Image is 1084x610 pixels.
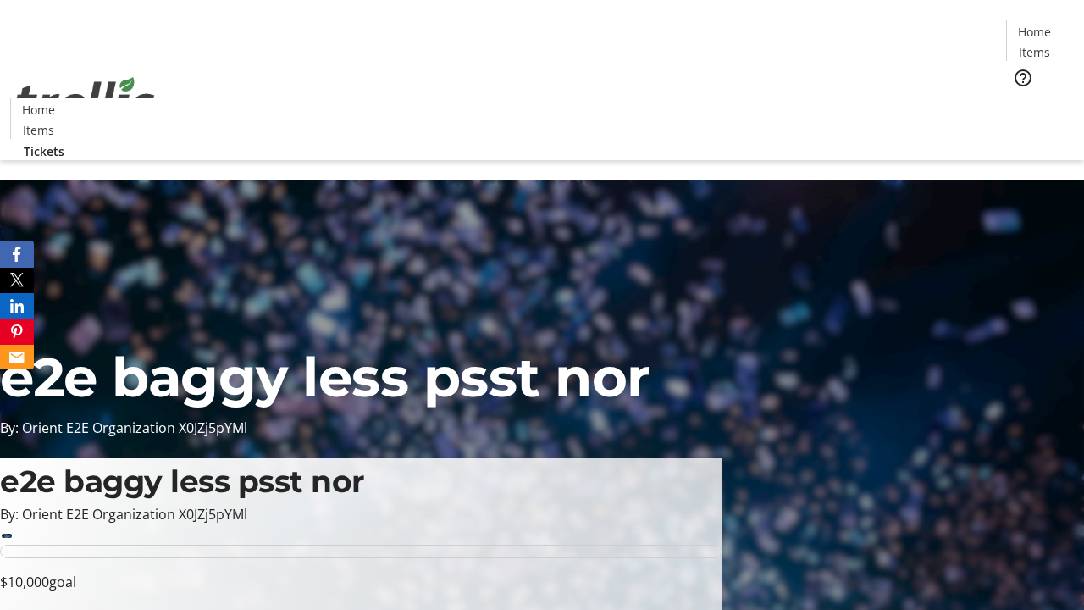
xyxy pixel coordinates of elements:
[23,121,54,139] span: Items
[1007,43,1061,61] a: Items
[11,101,65,119] a: Home
[22,101,55,119] span: Home
[1007,23,1061,41] a: Home
[1019,43,1050,61] span: Items
[1018,23,1051,41] span: Home
[1006,98,1074,116] a: Tickets
[1006,61,1040,95] button: Help
[10,58,161,143] img: Orient E2E Organization X0JZj5pYMl's Logo
[11,121,65,139] a: Items
[1020,98,1060,116] span: Tickets
[10,142,78,160] a: Tickets
[24,142,64,160] span: Tickets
